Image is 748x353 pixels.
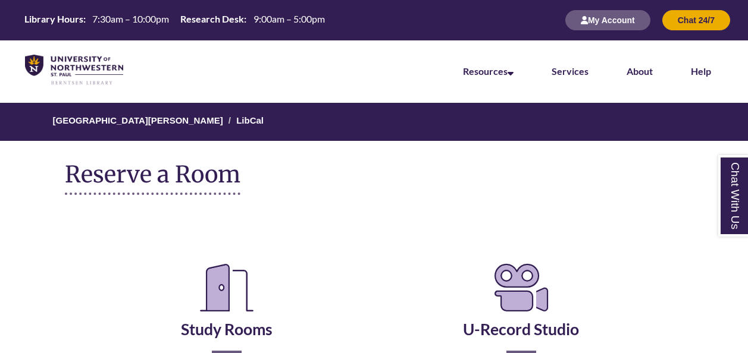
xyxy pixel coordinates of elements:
nav: Breadcrumb [65,103,683,141]
span: 9:00am – 5:00pm [253,13,325,24]
a: Services [552,65,589,77]
th: Library Hours: [20,12,87,26]
a: LibCal [236,115,264,125]
a: Chat 24/7 [662,15,730,25]
button: My Account [565,10,650,30]
a: [GEOGRAPHIC_DATA][PERSON_NAME] [53,115,223,125]
a: Hours Today [20,12,329,28]
table: Hours Today [20,12,329,27]
a: My Account [565,15,650,25]
a: U-Record Studio [463,290,579,339]
a: About [627,65,653,77]
th: Research Desk: [176,12,248,26]
a: Resources [463,65,514,77]
h1: Reserve a Room [65,162,240,195]
a: Help [691,65,711,77]
button: Chat 24/7 [662,10,730,30]
span: 7:30am – 10:00pm [92,13,169,24]
img: UNWSP Library Logo [25,55,123,86]
a: Study Rooms [181,290,273,339]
